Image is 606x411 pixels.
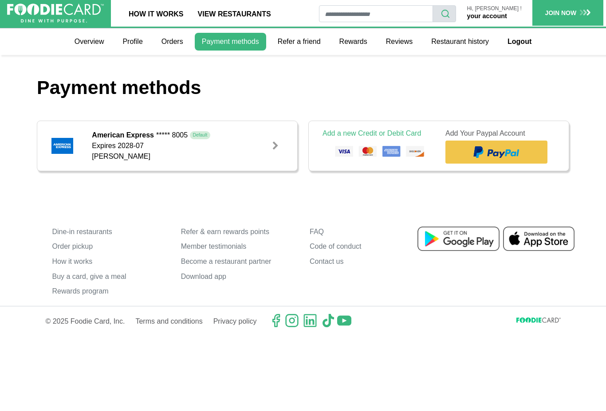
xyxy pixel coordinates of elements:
[303,313,317,328] img: linkedin.svg
[181,239,296,254] a: Member testimonials
[181,224,296,239] a: Refer & earn rewards points
[181,254,296,269] a: Become a restaurant partner
[92,151,263,162] div: [PERSON_NAME]
[323,142,432,162] img: card-logos
[135,313,202,329] a: Terms and conditions
[45,313,125,329] p: © 2025 Foodie Card, Inc.
[321,313,335,328] img: tiktok.svg
[323,129,421,137] a: Add a new Credit or Debit Card
[51,138,74,154] img: americanexpress.png
[213,313,257,329] a: Privacy policy
[445,128,555,139] div: Add Your Paypal Account
[310,224,425,239] a: FAQ
[271,33,328,51] a: Refer a friend
[310,254,425,269] a: Contact us
[154,33,190,51] a: Orders
[67,33,111,51] a: Overview
[52,284,167,299] a: Rewards program
[181,269,296,284] a: Download app
[92,130,154,141] b: American Express
[190,131,210,139] span: Default
[7,4,104,23] img: FoodieCard; Eat, Drink, Save, Donate
[467,6,521,12] p: Hi, [PERSON_NAME] !
[500,33,539,51] a: Logout
[337,313,351,328] img: youtube.svg
[195,33,266,51] a: Payment methods
[269,313,283,328] svg: check us out on facebook
[115,33,150,51] a: Profile
[52,239,167,254] a: Order pickup
[379,33,420,51] a: Reviews
[319,5,433,22] input: restaurant search
[310,239,425,254] a: Code of conduct
[332,33,374,51] a: Rewards
[467,12,507,20] a: your account
[52,269,167,284] a: Buy a card, give a meal
[52,254,167,269] a: How it works
[92,141,263,162] div: Expires 2028-07
[52,224,167,239] a: Dine-in restaurants
[424,33,496,51] a: Restaurant history
[37,76,569,99] h1: Payment methods
[516,317,561,326] svg: FoodieCard
[433,5,456,22] button: search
